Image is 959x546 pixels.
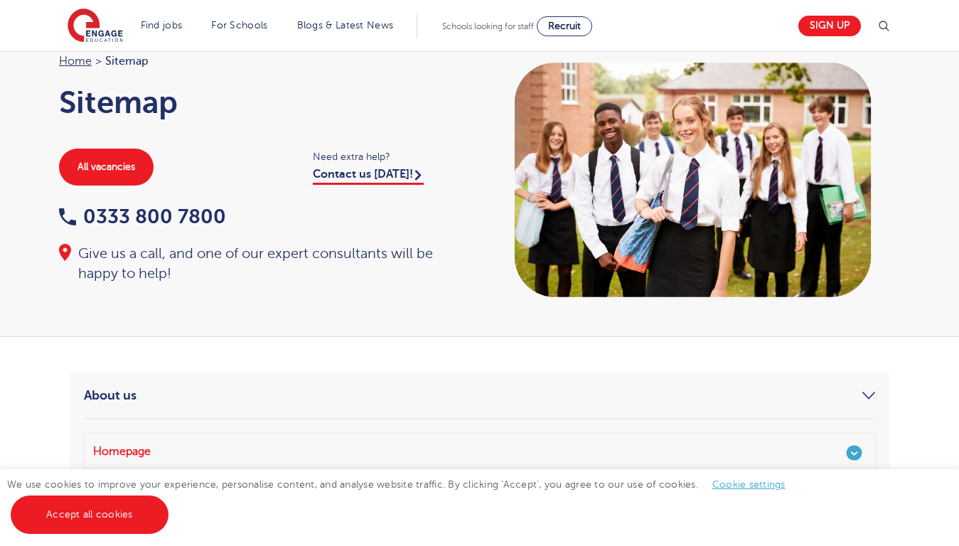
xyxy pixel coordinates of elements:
span: Schools looking for staff [442,21,534,31]
a: Find jobs [141,20,183,31]
span: Sitemap [105,52,149,70]
a: 0333 800 7800 [59,205,226,227]
span: We use cookies to improve your experience, personalise content, and analyse website traffic. By c... [7,479,800,520]
a: Recruit [537,16,592,36]
a: Accept all cookies [11,496,168,534]
a: Blogs & Latest News [297,20,394,31]
a: For Schools [211,20,267,31]
a: Cookie settings [712,479,786,490]
img: Engage Education [68,9,123,44]
span: Recruit [548,21,581,31]
a: All vacancies [59,149,154,186]
a: Home [59,55,92,68]
h1: Sitemap [59,85,466,120]
span: > [95,55,102,68]
nav: breadcrumb [59,52,466,70]
span: Need extra help? [313,149,466,165]
a: Contact us [DATE]! [313,168,424,185]
div: Give us a call, and one of our expert consultants will be happy to help! [59,244,466,284]
a: Sign up [798,16,861,36]
a: About us [84,387,875,404]
a: Homepage [84,434,875,469]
